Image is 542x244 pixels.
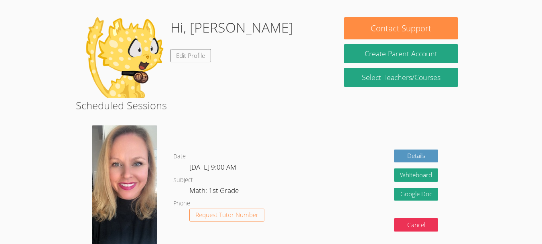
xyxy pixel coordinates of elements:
[394,218,438,232] button: Cancel
[189,162,236,172] span: [DATE] 9:00 AM
[394,188,438,201] a: Google Doc
[173,199,190,209] dt: Phone
[344,17,458,39] button: Contact Support
[189,209,264,222] button: Request Tutor Number
[394,150,438,163] a: Details
[195,212,258,218] span: Request Tutor Number
[171,49,211,62] a: Edit Profile
[189,185,240,199] dd: Math: 1st Grade
[344,44,458,63] button: Create Parent Account
[84,17,164,98] img: default.png
[344,68,458,87] a: Select Teachers/Courses
[173,175,193,185] dt: Subject
[173,152,186,162] dt: Date
[394,168,438,182] button: Whiteboard
[171,17,293,38] h1: Hi, [PERSON_NAME]
[76,98,466,113] h2: Scheduled Sessions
